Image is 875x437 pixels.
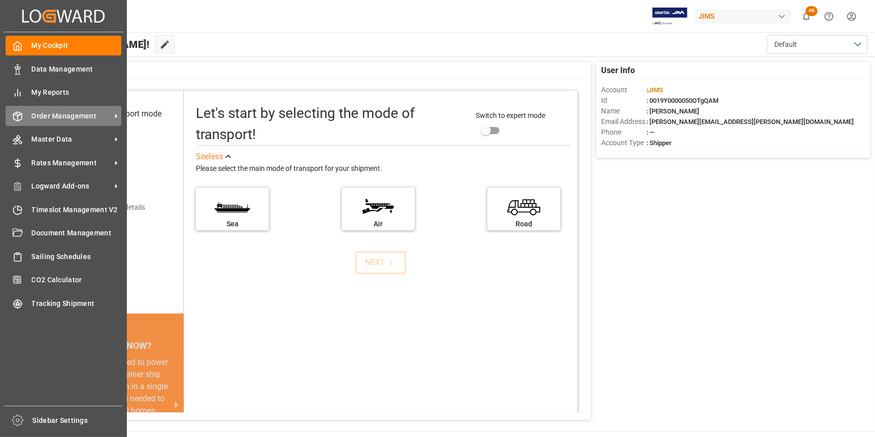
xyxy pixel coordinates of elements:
div: NEXT [366,257,396,269]
a: Sailing Schedules [6,246,121,266]
span: : [646,86,663,94]
span: Email Address [601,116,646,127]
span: Phone [601,127,646,138]
div: See less [196,151,223,163]
span: Document Management [32,228,122,238]
button: open menu [767,35,867,54]
span: : — [646,129,654,136]
button: NEXT [355,252,406,274]
div: Please select the main mode of transport for your shipment. [196,163,570,175]
span: My Cockpit [32,40,122,51]
div: Let's start by selecting the mode of transport! [196,103,466,145]
div: Select transport mode [84,108,162,120]
a: CO2 Calculator [6,270,121,290]
span: Id [601,95,646,106]
span: Switch to expert mode [476,111,546,119]
span: Rates Management [32,158,111,168]
span: : Shipper [646,139,672,147]
a: My Reports [6,83,121,102]
div: Air [347,219,410,229]
span: : [PERSON_NAME] [646,107,699,115]
a: Data Management [6,59,121,79]
span: Order Management [32,111,111,121]
a: Tracking Shipment [6,293,121,313]
span: Master Data [32,134,111,145]
span: Account Type [601,138,646,148]
span: User Info [601,65,635,77]
div: Sea [201,219,264,229]
span: Name [601,106,646,116]
span: Logward Add-ons [32,181,111,192]
span: Tracking Shipment [32,298,122,309]
span: JIMS [648,86,663,94]
span: Data Management [32,64,122,75]
span: Account [601,85,646,95]
a: Document Management [6,223,121,243]
span: Sailing Schedules [32,252,122,262]
span: My Reports [32,87,122,98]
span: : [PERSON_NAME][EMAIL_ADDRESS][PERSON_NAME][DOMAIN_NAME] [646,118,854,126]
span: : 0019Y0000050OTgQAM [646,97,718,104]
div: Road [492,219,555,229]
span: CO2 Calculator [32,275,122,285]
span: Sidebar Settings [33,415,123,426]
img: Exertis%20JAM%20-%20Email%20Logo.jpg_1722504956.jpg [652,8,687,25]
a: Timeslot Management V2 [6,200,121,219]
a: My Cockpit [6,36,121,55]
span: Default [774,39,797,50]
span: Timeslot Management V2 [32,205,122,215]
